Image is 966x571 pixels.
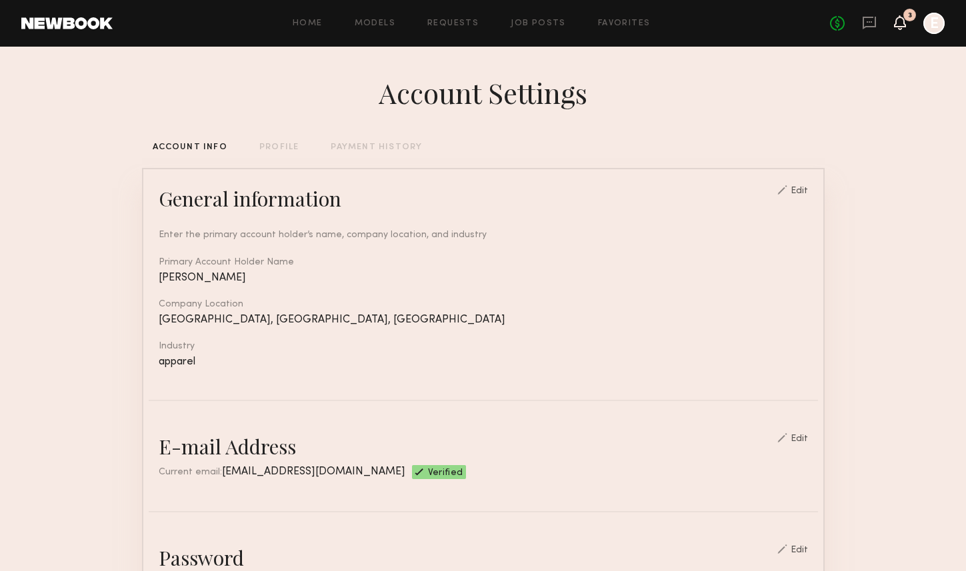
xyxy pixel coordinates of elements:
[923,13,945,34] a: E
[355,19,395,28] a: Models
[791,546,808,555] div: Edit
[159,185,341,212] div: General information
[222,466,405,477] span: [EMAIL_ADDRESS][DOMAIN_NAME]
[159,433,296,460] div: E-mail Address
[791,434,808,444] div: Edit
[259,143,299,152] div: PROFILE
[159,356,808,368] div: apparel
[511,19,566,28] a: Job Posts
[159,300,808,309] div: Company Location
[379,74,587,111] div: Account Settings
[908,12,912,19] div: 3
[331,143,422,152] div: PAYMENT HISTORY
[159,273,808,284] div: [PERSON_NAME]
[159,465,405,479] div: Current email:
[159,314,808,326] div: [GEOGRAPHIC_DATA], [GEOGRAPHIC_DATA], [GEOGRAPHIC_DATA]
[153,143,227,152] div: ACCOUNT INFO
[159,258,808,267] div: Primary Account Holder Name
[598,19,651,28] a: Favorites
[428,468,463,479] span: Verified
[293,19,323,28] a: Home
[159,342,808,351] div: Industry
[791,187,808,196] div: Edit
[159,228,808,242] div: Enter the primary account holder’s name, company location, and industry
[159,544,244,571] div: Password
[427,19,479,28] a: Requests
